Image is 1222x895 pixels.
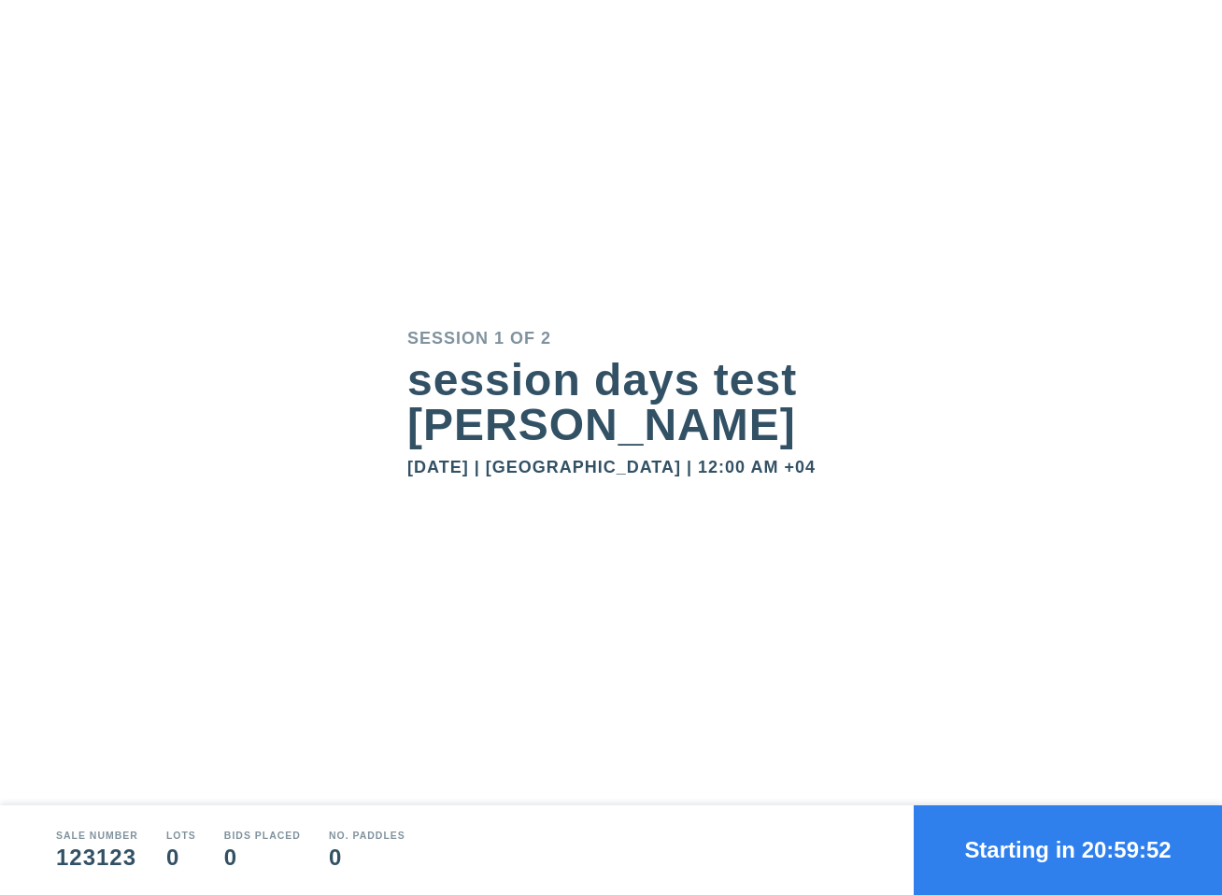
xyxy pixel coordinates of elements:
[166,846,196,869] div: 0
[914,805,1222,895] button: Starting in 20:59:52
[224,831,301,842] div: Bids Placed
[56,846,138,869] div: 123123
[407,459,1166,476] div: [DATE] | [GEOGRAPHIC_DATA] | 12:00 AM +04
[224,846,301,869] div: 0
[166,831,196,842] div: Lots
[329,831,405,842] div: No. Paddles
[329,846,405,869] div: 0
[407,358,1166,447] div: session days test [PERSON_NAME]
[56,831,138,842] div: Sale number
[407,330,1166,347] div: Session 1 of 2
